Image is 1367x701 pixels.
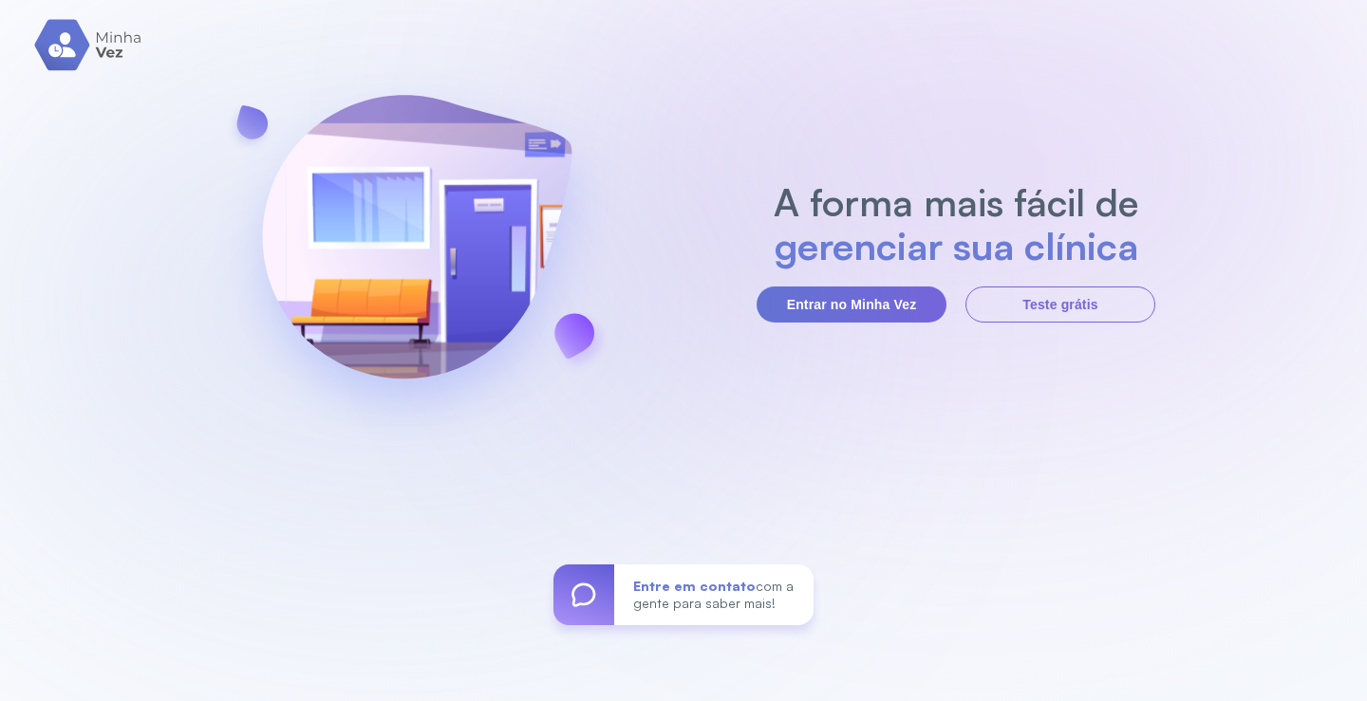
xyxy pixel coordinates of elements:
[764,224,1149,267] h2: gerenciar sua clínica
[212,45,622,457] img: banner-login.svg
[633,578,756,594] span: Entre em contato
[34,19,143,71] img: logo.svg
[553,564,814,625] a: Entre em contatocom a gente para saber mais!
[757,286,946,323] button: Entrar no Minha Vez
[965,286,1155,323] button: Teste grátis
[614,564,814,625] div: com a gente para saber mais!
[764,180,1149,224] h2: A forma mais fácil de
